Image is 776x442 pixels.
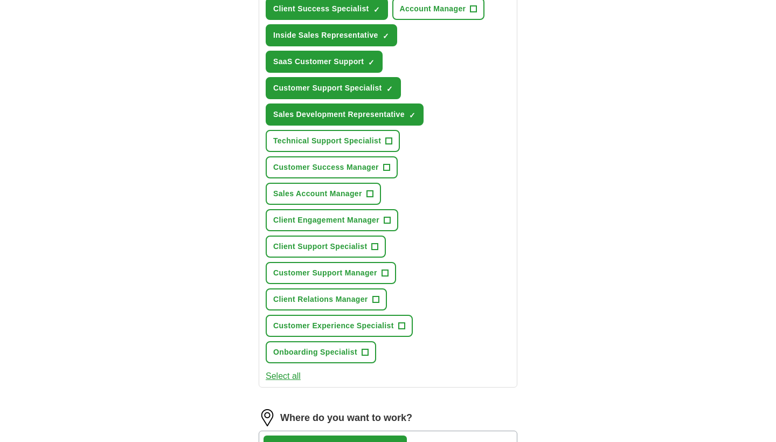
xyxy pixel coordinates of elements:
span: Customer Experience Specialist [273,320,394,331]
span: Sales Development Representative [273,109,405,120]
span: ✓ [386,85,393,93]
span: Client Relations Manager [273,294,368,305]
button: SaaS Customer Support✓ [266,51,383,73]
button: Customer Support Specialist✓ [266,77,401,99]
button: Select all [266,370,301,383]
button: Onboarding Specialist [266,341,376,363]
span: Client Success Specialist [273,3,369,15]
button: Client Engagement Manager [266,209,398,231]
button: Customer Support Manager [266,262,396,284]
button: Customer Experience Specialist [266,315,413,337]
button: Customer Success Manager [266,156,398,178]
span: ✓ [368,58,375,67]
span: Client Engagement Manager [273,215,379,226]
span: Sales Account Manager [273,188,362,199]
span: Customer Support Specialist [273,82,382,94]
label: Where do you want to work? [280,411,412,425]
span: Account Manager [400,3,466,15]
button: Client Relations Manager [266,288,387,310]
span: ✓ [409,111,415,120]
span: Inside Sales Representative [273,30,378,41]
img: location.png [259,409,276,426]
span: SaaS Customer Support [273,56,364,67]
span: Technical Support Specialist [273,135,381,147]
span: Customer Success Manager [273,162,379,173]
span: Onboarding Specialist [273,347,357,358]
span: ✓ [383,32,389,40]
span: Client Support Specialist [273,241,367,252]
span: Customer Support Manager [273,267,377,279]
button: Sales Account Manager [266,183,381,205]
span: ✓ [373,5,380,14]
button: Client Support Specialist [266,236,386,258]
button: Inside Sales Representative✓ [266,24,397,46]
button: Technical Support Specialist [266,130,400,152]
button: Sales Development Representative✓ [266,103,424,126]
